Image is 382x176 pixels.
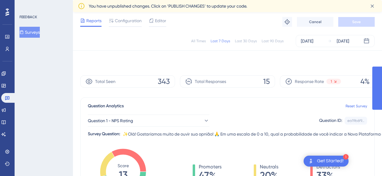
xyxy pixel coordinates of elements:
div: Question ID: [319,117,342,125]
span: 1 [331,79,332,84]
span: Question Analytics [88,102,124,110]
div: Last 90 Days [262,39,284,43]
div: Open Get Started! checklist, remaining modules: 1 [304,156,349,167]
span: Editor [155,17,166,24]
div: [DATE] [301,37,313,45]
div: All Times [191,39,206,43]
span: You have unpublished changes. Click on ‘PUBLISH CHANGES’ to update your code. [89,2,247,10]
tspan: Score [118,163,129,168]
span: Reports [86,17,102,24]
span: Promoters [199,163,222,171]
span: Response Rate [295,78,324,85]
div: 1 [343,154,349,160]
img: launcher-image-alternative-text [307,157,315,165]
button: Question 1 - NPS Rating [88,115,209,127]
button: Save [338,17,375,27]
span: Total Responses [195,78,226,85]
iframe: UserGuiding AI Assistant Launcher [356,152,375,170]
a: Reset Survey [346,104,367,109]
div: Last 7 Days [211,39,230,43]
div: ea19b6f9... [347,118,364,123]
span: Save [352,19,361,24]
span: Total Seen [95,78,115,85]
div: Last 30 Days [235,39,257,43]
span: Cancel [309,19,322,24]
div: [DATE] [337,37,349,45]
span: Question 1 - NPS Rating [88,117,133,124]
div: Get Started! [317,158,344,164]
span: Neutrals [260,163,278,171]
span: 4% [360,77,370,86]
div: Survey Question: [88,130,120,138]
span: 343 [158,77,170,86]
span: 15 [263,77,270,86]
div: FEEDBACK [19,15,37,19]
button: Surveys [19,27,40,38]
span: Detractors [316,163,340,171]
span: Configuration [115,17,142,24]
button: Cancel [297,17,333,27]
